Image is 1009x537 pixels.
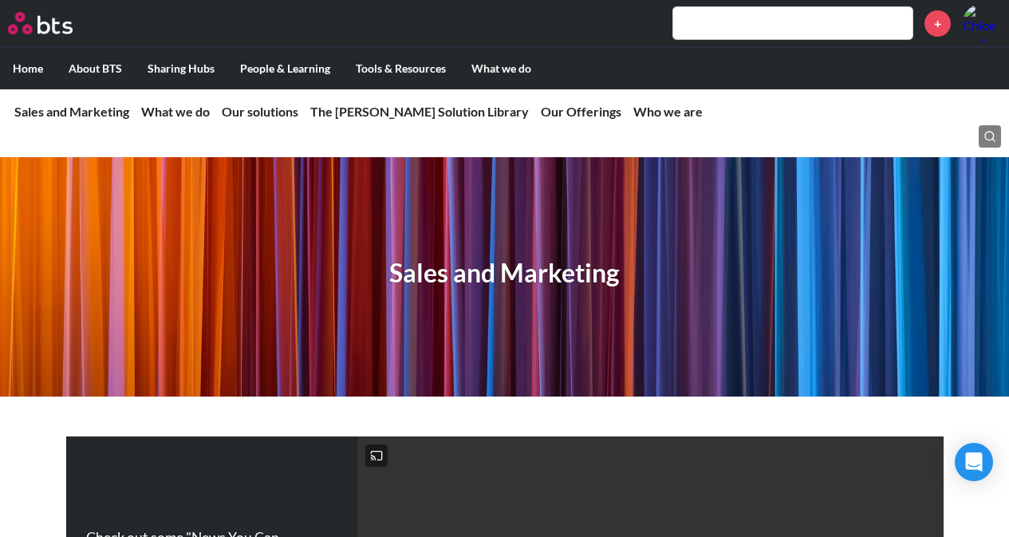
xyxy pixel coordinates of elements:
label: Sharing Hubs [135,48,227,89]
label: About BTS [56,48,135,89]
img: BTS Logo [8,12,73,34]
label: Tools & Resources [343,48,459,89]
div: Open Intercom Messenger [955,443,993,481]
a: What we do [141,104,210,119]
a: Our solutions [222,104,298,119]
a: + [924,10,951,37]
a: Profile [963,4,1001,42]
h1: Sales and Marketing [389,255,620,291]
a: The [PERSON_NAME] Solution Library [310,104,529,119]
a: Go home [8,12,102,34]
label: People & Learning [227,48,343,89]
label: What we do [459,48,544,89]
a: Our Offerings [541,104,621,119]
img: Chloe Andersen [963,4,1001,42]
a: Sales and Marketing [14,104,129,119]
a: Who we are [633,104,703,119]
